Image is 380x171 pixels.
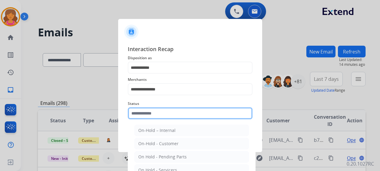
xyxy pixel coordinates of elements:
[347,160,374,167] p: 0.20.1027RC
[138,127,176,133] div: On-Hold – Internal
[128,76,253,83] span: Merchants
[138,154,187,160] div: On Hold - Pending Parts
[138,141,179,147] div: On-Hold - Customer
[128,45,253,54] span: Interaction Recap
[128,54,253,62] span: Disposition as
[128,100,253,107] span: Status
[124,25,139,39] img: contactIcon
